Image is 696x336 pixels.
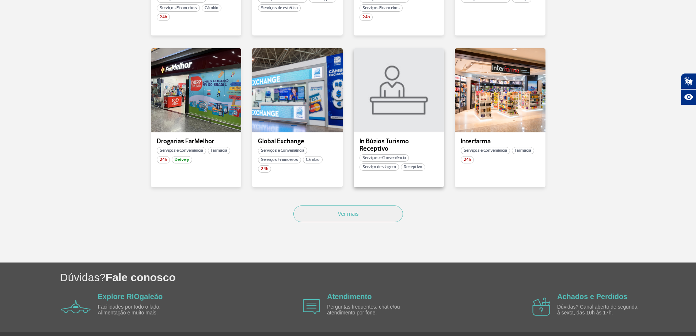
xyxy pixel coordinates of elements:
span: Farmácia [512,147,534,154]
p: Facilidades por todo o lado. Alimentação e muito mais. [98,304,182,316]
span: Delivery [172,156,192,163]
span: 24h [360,14,373,21]
span: Serviços Financeiros [157,4,200,12]
a: Atendimento [327,292,372,301]
button: Abrir tradutor de língua de sinais. [681,73,696,89]
p: Perguntas frequentes, chat e/ou atendimento por fone. [327,304,411,316]
span: Fale conosco [106,271,176,283]
span: 24h [157,14,170,21]
span: 24h [461,156,474,163]
span: Câmbio [303,156,323,163]
span: 24h [258,165,271,173]
button: Abrir recursos assistivos. [681,89,696,105]
h1: Dúvidas? [60,270,696,285]
div: Plugin de acessibilidade da Hand Talk. [681,73,696,105]
p: Drogarias FarMelhor [157,138,236,145]
span: 24h [157,156,170,163]
p: Interfarma [461,138,540,145]
span: Receptivo [401,163,425,171]
span: Serviços Financeiros [360,4,403,12]
span: Serviços e Conveniência [157,147,206,154]
button: Ver mais [293,205,403,222]
img: airplane icon [61,300,91,313]
img: airplane icon [532,298,550,316]
span: Câmbio [202,4,221,12]
a: Achados e Perdidos [557,292,627,301]
span: Serviços e Conveniência [461,147,510,154]
p: Global Exchange [258,138,337,145]
p: In Búzios Turismo Receptivo [360,138,438,152]
a: Explore RIOgaleão [98,292,163,301]
span: Farmácia [208,147,230,154]
img: airplane icon [303,299,320,314]
p: Dúvidas? Canal aberto de segunda à sexta, das 10h às 17h. [557,304,641,316]
span: Serviço de viagem [360,163,399,171]
span: Serviços e Conveniência [360,154,409,162]
span: Serviços e Conveniência [258,147,307,154]
span: Serviços Financeiros [258,156,301,163]
span: Serviços de estética [258,4,301,12]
